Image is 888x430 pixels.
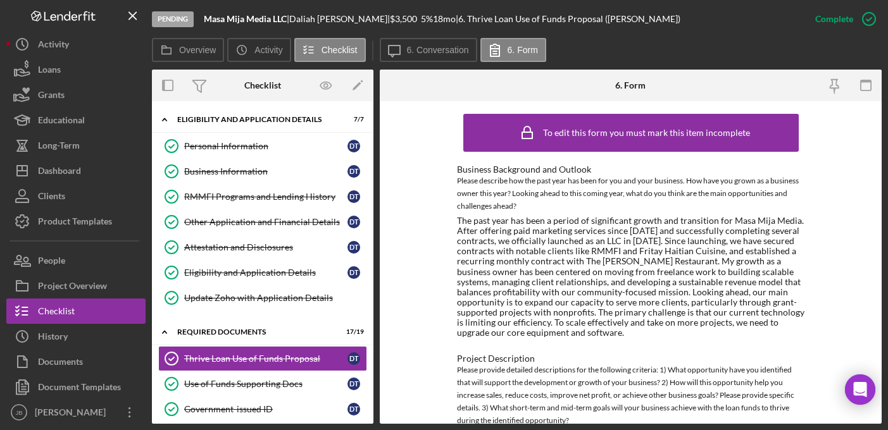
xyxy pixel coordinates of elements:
div: Dashboard [38,158,81,187]
div: RMMFI Programs and Lending History [184,192,347,202]
div: People [38,248,65,276]
div: Government-issued ID [184,404,347,414]
div: Update Zoho with Application Details [184,293,366,303]
button: 6. Conversation [380,38,477,62]
div: [PERSON_NAME] [32,400,114,428]
button: Document Templates [6,374,146,400]
text: JB [15,409,22,416]
button: Activity [6,32,146,57]
div: 7 / 7 [341,116,364,123]
div: 17 / 19 [341,328,364,336]
button: Grants [6,82,146,107]
div: Activity [38,32,69,60]
div: Please provide detailed descriptions for the following criteria: 1) What opportunity have you ide... [457,364,805,427]
a: Personal InformationDT [158,133,367,159]
button: Documents [6,349,146,374]
button: People [6,248,146,273]
div: | [204,14,289,24]
button: Clients [6,183,146,209]
div: D T [347,266,360,279]
button: Product Templates [6,209,146,234]
a: Government-issued IDDT [158,396,367,422]
div: D T [347,352,360,365]
button: Project Overview [6,273,146,298]
label: Activity [254,45,282,55]
div: Loans [38,57,61,85]
button: Checklist [6,298,146,324]
label: Overview [179,45,216,55]
div: Personal Information [184,141,347,151]
div: The past year has been a period of significant growth and transition for Masa Mija Media. After o... [457,216,805,338]
a: Thrive Loan Use of Funds ProposalDT [158,346,367,371]
div: D T [347,403,360,415]
div: Pending [152,11,194,27]
a: Eligibility and Application DetailsDT [158,260,367,285]
div: 18 mo [433,14,456,24]
div: Checklist [38,298,75,327]
label: 6. Conversation [407,45,469,55]
div: Long-Term [38,133,80,161]
button: 6. Form [480,38,546,62]
div: Thrive Loan Use of Funds Proposal [184,353,347,364]
div: D T [347,190,360,203]
a: Business InformationDT [158,159,367,184]
div: Eligibility and Application Details [184,267,347,278]
div: Please describe how the past year has been for you and your business. How have you grown as a bus... [457,175,805,212]
div: D T [347,241,360,254]
div: | 6. Thrive Loan Use of Funds Proposal ([PERSON_NAME]) [456,14,680,24]
div: D T [347,165,360,178]
div: Use of Funds Supporting Docs [184,379,347,389]
b: Masa Mija Media LLC [204,13,287,24]
div: Open Intercom Messenger [845,374,875,405]
div: 6. Form [615,80,646,90]
div: D T [347,378,360,390]
div: 5 % [421,14,433,24]
div: History [38,324,68,352]
button: Activity [227,38,291,62]
a: Attestation and DisclosuresDT [158,235,367,260]
div: Business Background and Outlook [457,164,805,175]
div: Project Overview [38,273,107,302]
div: Clients [38,183,65,212]
a: Use of Funds Supporting DocsDT [158,371,367,396]
div: Complete [815,6,853,32]
div: Checklist [244,80,281,90]
div: Daliah [PERSON_NAME] | [289,14,390,24]
label: Checklist [322,45,358,55]
button: Long-Term [6,133,146,158]
div: Business Information [184,166,347,176]
button: Complete [803,6,882,32]
button: JB[PERSON_NAME] [6,400,146,425]
button: Loans [6,57,146,82]
button: Checklist [294,38,366,62]
span: $3,500 [390,13,417,24]
button: Overview [152,38,224,62]
div: D T [347,140,360,152]
div: Educational [38,107,85,136]
div: Project Description [457,353,805,364]
div: Documents [38,349,83,378]
label: 6. Form [508,45,538,55]
div: Grants [38,82,65,111]
button: History [6,324,146,349]
div: D T [347,216,360,228]
a: Update Zoho with Application Details [158,285,367,310]
a: Other Application and Financial DetailsDT [158,209,367,235]
button: Educational [6,107,146,133]
button: Dashboard [6,158,146,183]
div: Other Application and Financial Details [184,217,347,227]
div: Attestation and Disclosures [184,242,347,252]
